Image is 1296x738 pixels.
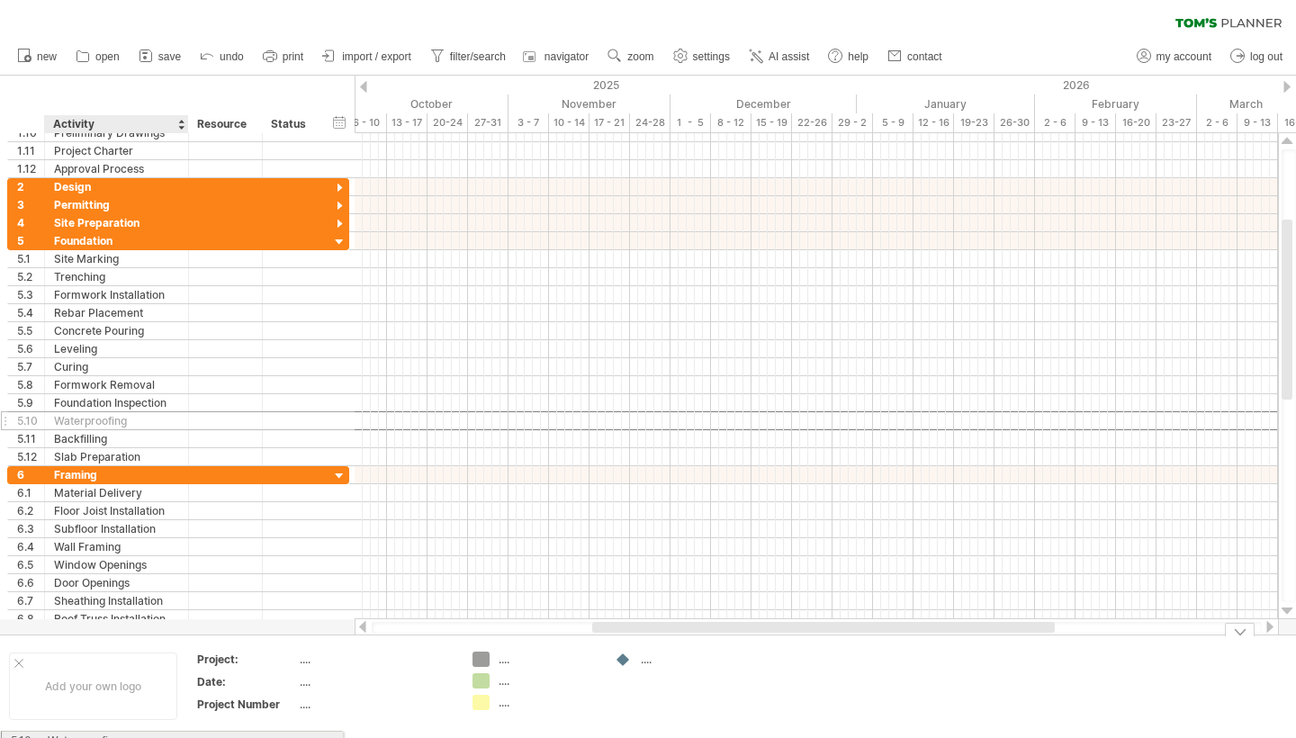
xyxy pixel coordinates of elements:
div: 5.5 [17,322,44,339]
div: Formwork Installation [54,286,179,303]
a: filter/search [426,45,511,68]
div: Sheathing Installation [54,592,179,609]
div: 6.7 [17,592,44,609]
div: Site Preparation [54,214,179,231]
div: .... [300,652,451,667]
span: save [158,50,181,63]
div: .... [300,674,451,689]
span: navigator [544,50,589,63]
div: Foundation Inspection [54,394,179,411]
div: 5.8 [17,376,44,393]
div: 5.1 [17,250,44,267]
div: Status [271,115,310,133]
div: Site Marking [54,250,179,267]
div: 5.7 [17,358,44,375]
div: Foundation [54,232,179,249]
div: 5.2 [17,268,44,285]
a: new [13,45,62,68]
div: .... [300,697,451,712]
div: 6.8 [17,610,44,627]
div: 3 - 7 [508,113,549,132]
span: open [95,50,120,63]
div: 5.12 [17,448,44,465]
div: Material Delivery [54,484,179,501]
div: 6.6 [17,574,44,591]
div: 17 - 21 [589,113,630,132]
a: navigator [520,45,594,68]
div: 5 [17,232,44,249]
span: help [848,50,868,63]
div: 16-20 [1116,113,1156,132]
div: November 2025 [508,94,670,113]
div: Subfloor Installation [54,520,179,537]
span: new [37,50,57,63]
div: Add your own logo [9,652,177,720]
div: 5.4 [17,304,44,321]
div: 2 [17,178,44,195]
div: 2 - 6 [1035,113,1075,132]
div: 10 - 14 [549,113,589,132]
div: 6.5 [17,556,44,573]
div: 6.2 [17,502,44,519]
div: .... [499,695,597,710]
div: 4 [17,214,44,231]
span: log out [1250,50,1282,63]
div: 5 - 9 [873,113,913,132]
div: 5.10 [17,412,44,429]
div: 15 - 19 [751,113,792,132]
div: 5.6 [17,340,44,357]
div: December 2025 [670,94,857,113]
span: my account [1156,50,1211,63]
a: log out [1226,45,1288,68]
a: save [134,45,186,68]
div: 6.4 [17,538,44,555]
div: 2 - 6 [1197,113,1237,132]
div: January 2026 [857,94,1035,113]
div: Project: [197,652,296,667]
div: Door Openings [54,574,179,591]
div: 1.12 [17,160,44,177]
div: 5.11 [17,430,44,447]
a: my account [1132,45,1217,68]
a: settings [669,45,735,68]
span: AI assist [769,50,809,63]
span: settings [693,50,730,63]
a: contact [883,45,948,68]
div: Activity [53,115,178,133]
div: .... [499,673,597,688]
div: Permitting [54,196,179,213]
div: Slab Preparation [54,448,179,465]
div: Roof Truss Installation [54,610,179,627]
div: 23-27 [1156,113,1197,132]
div: Window Openings [54,556,179,573]
div: Rebar Placement [54,304,179,321]
span: filter/search [450,50,506,63]
div: Floor Joist Installation [54,502,179,519]
div: 22-26 [792,113,832,132]
div: 5.9 [17,394,44,411]
div: 20-24 [427,113,468,132]
a: open [71,45,125,68]
span: import / export [342,50,411,63]
div: February 2026 [1035,94,1197,113]
div: 3 [17,196,44,213]
div: 6 [17,466,44,483]
div: .... [499,652,597,667]
div: Project Number [197,697,296,712]
div: Resource [197,115,252,133]
a: import / export [318,45,417,68]
div: 24-28 [630,113,670,132]
div: Design [54,178,179,195]
div: hide legend [1225,623,1255,636]
div: Leveling [54,340,179,357]
a: undo [195,45,249,68]
span: undo [220,50,244,63]
div: 6.3 [17,520,44,537]
div: 27-31 [468,113,508,132]
div: Waterproofing [54,412,179,429]
div: Concrete Pouring [54,322,179,339]
div: 29 - 2 [832,113,873,132]
span: contact [907,50,942,63]
div: Project Charter [54,142,179,159]
div: 6.1 [17,484,44,501]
